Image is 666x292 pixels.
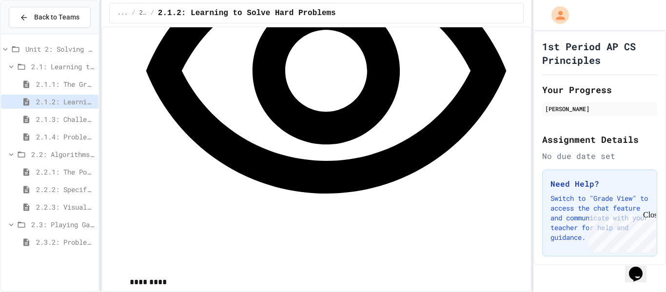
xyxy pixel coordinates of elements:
[36,132,95,142] span: 2.1.4: Problem Solving Practice
[625,253,656,282] iframe: chat widget
[542,150,657,162] div: No due date set
[36,167,95,177] span: 2.2.1: The Power of Algorithms
[542,39,657,67] h1: 1st Period AP CS Principles
[36,97,95,107] span: 2.1.2: Learning to Solve Hard Problems
[542,133,657,146] h2: Assignment Details
[585,211,656,252] iframe: chat widget
[36,184,95,195] span: 2.2.2: Specifying Ideas with Pseudocode
[542,83,657,97] h2: Your Progress
[36,237,95,247] span: 2.3.2: Problem Solving Reflection
[34,12,79,22] span: Back to Teams
[550,194,649,242] p: Switch to "Grade View" to access the chat feature and communicate with your teacher for help and ...
[36,114,95,124] span: 2.1.3: Challenge Problem - The Bridge
[132,9,135,17] span: /
[25,44,95,54] span: Unit 2: Solving Problems in Computer Science
[31,149,95,159] span: 2.2: Algorithms - from Pseudocode to Flowcharts
[9,7,91,28] button: Back to Teams
[31,61,95,72] span: 2.1: Learning to Solve Hard Problems
[158,7,336,19] span: 2.1.2: Learning to Solve Hard Problems
[31,219,95,230] span: 2.3: Playing Games
[118,9,128,17] span: ...
[541,4,571,26] div: My Account
[550,178,649,190] h3: Need Help?
[545,104,654,113] div: [PERSON_NAME]
[36,79,95,89] span: 2.1.1: The Growth Mindset
[4,4,67,62] div: Chat with us now!Close
[151,9,154,17] span: /
[36,202,95,212] span: 2.2.3: Visualizing Logic with Flowcharts
[139,9,147,17] span: 2.1: Learning to Solve Hard Problems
